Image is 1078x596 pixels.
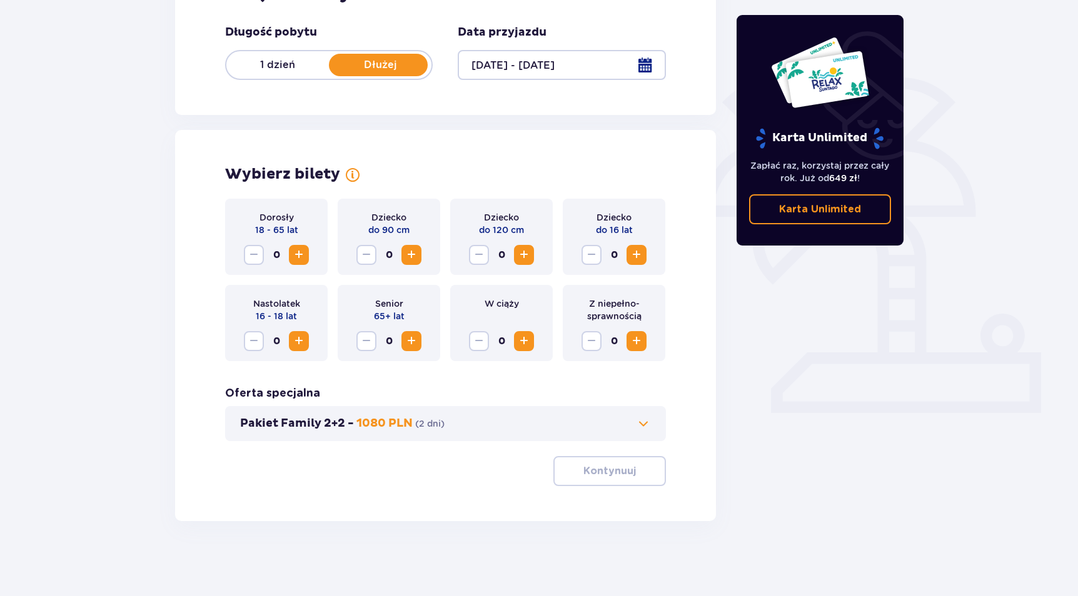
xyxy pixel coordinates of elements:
[583,464,636,478] p: Kontynuuj
[627,245,647,265] button: Increase
[253,297,300,310] p: Nastolatek
[582,331,602,351] button: Decrease
[401,245,421,265] button: Increase
[379,331,399,351] span: 0
[226,58,329,72] p: 1 dzień
[240,416,354,431] p: Pakiet Family 2+2 -
[749,159,892,184] p: Zapłać raz, korzystaj przez cały rok. Już od !
[491,331,511,351] span: 0
[244,245,264,265] button: Decrease
[225,386,320,401] p: Oferta specjalna
[469,245,489,265] button: Decrease
[458,25,547,40] p: Data przyjazdu
[514,331,534,351] button: Increase
[401,331,421,351] button: Increase
[582,245,602,265] button: Decrease
[225,165,340,184] p: Wybierz bilety
[375,297,403,310] p: Senior
[225,25,317,40] p: Długość pobytu
[604,245,624,265] span: 0
[597,211,632,224] p: Dziecko
[379,245,399,265] span: 0
[289,331,309,351] button: Increase
[479,224,524,236] p: do 120 cm
[240,416,651,431] button: Pakiet Family 2+2 -1080 PLN(2 dni)
[244,331,264,351] button: Decrease
[553,456,666,486] button: Kontynuuj
[368,224,410,236] p: do 90 cm
[259,211,294,224] p: Dorosły
[255,224,298,236] p: 18 - 65 lat
[596,224,633,236] p: do 16 lat
[755,127,885,149] p: Karta Unlimited
[256,310,297,322] p: 16 - 18 lat
[627,331,647,351] button: Increase
[514,245,534,265] button: Increase
[779,202,861,216] p: Karta Unlimited
[356,416,413,431] p: 1080 PLN
[749,194,892,224] a: Karta Unlimited
[485,297,519,310] p: W ciąży
[484,211,519,224] p: Dziecko
[829,173,857,183] span: 649 zł
[329,58,431,72] p: Dłużej
[415,417,445,430] p: ( 2 dni )
[266,245,286,265] span: 0
[266,331,286,351] span: 0
[374,310,405,322] p: 65+ lat
[491,245,511,265] span: 0
[604,331,624,351] span: 0
[573,297,655,322] p: Z niepełno­sprawnością
[356,331,376,351] button: Decrease
[371,211,406,224] p: Dziecko
[469,331,489,351] button: Decrease
[289,245,309,265] button: Increase
[356,245,376,265] button: Decrease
